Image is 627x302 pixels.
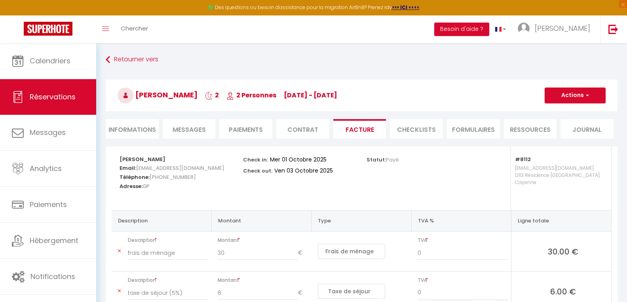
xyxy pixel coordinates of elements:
[218,275,308,286] span: Montant
[312,210,411,231] th: Type
[24,22,72,36] img: Super Booking
[298,246,308,260] span: €
[30,127,66,137] span: Messages
[418,275,508,286] span: TVA
[515,163,603,202] p: [EMAIL_ADDRESS][DOMAIN_NAME] D113 Résidence [GEOGRAPHIC_DATA] Cayenne
[608,24,618,34] img: logout
[515,156,531,163] strong: #8112
[120,164,136,172] strong: Email:
[504,119,557,139] li: Ressources
[120,173,150,181] strong: Téléphone:
[226,91,276,100] span: 2 Personnes
[276,119,329,139] li: Contrat
[367,154,399,163] p: Statut:
[118,90,198,100] span: [PERSON_NAME]
[121,24,148,32] span: Chercher
[418,235,508,246] span: TVA
[560,119,614,139] li: Journal
[411,210,511,231] th: TVA %
[518,23,530,34] img: ...
[447,119,500,139] li: FORMULAIRES
[392,4,420,11] a: >>> ICI <<<<
[434,23,489,36] button: Besoin d'aide ?
[219,119,272,139] li: Paiements
[106,119,159,139] li: Informations
[30,56,70,66] span: Calendriers
[128,275,208,286] span: Description
[112,210,211,231] th: Description
[142,180,150,192] span: GP
[30,92,76,102] span: Réservations
[211,210,311,231] th: Montant
[298,286,308,300] span: €
[284,91,337,100] span: [DATE] - [DATE]
[205,91,219,100] span: 2
[390,119,443,139] li: CHECKLISTS
[218,235,308,246] span: Montant
[106,53,617,67] a: Retourner vers
[333,119,386,139] li: Facture
[173,125,206,134] span: Messages
[30,236,78,245] span: Hébergement
[518,246,608,257] span: 30.00 €
[511,210,611,231] th: Ligne totale
[120,182,142,190] strong: Adresse:
[535,23,590,33] span: [PERSON_NAME]
[136,162,224,174] span: [EMAIL_ADDRESS][DOMAIN_NAME]
[150,171,196,183] span: [PHONE_NUMBER]
[512,15,600,43] a: ... [PERSON_NAME]
[30,199,67,209] span: Paiements
[30,272,75,281] span: Notifications
[128,235,208,246] span: Description
[115,15,154,43] a: Chercher
[518,286,608,297] span: 6.00 €
[120,156,165,163] strong: [PERSON_NAME]
[545,87,606,103] button: Actions
[386,156,399,163] span: Payé
[243,154,268,163] p: Check in:
[30,163,62,173] span: Analytics
[243,165,272,175] p: Check out:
